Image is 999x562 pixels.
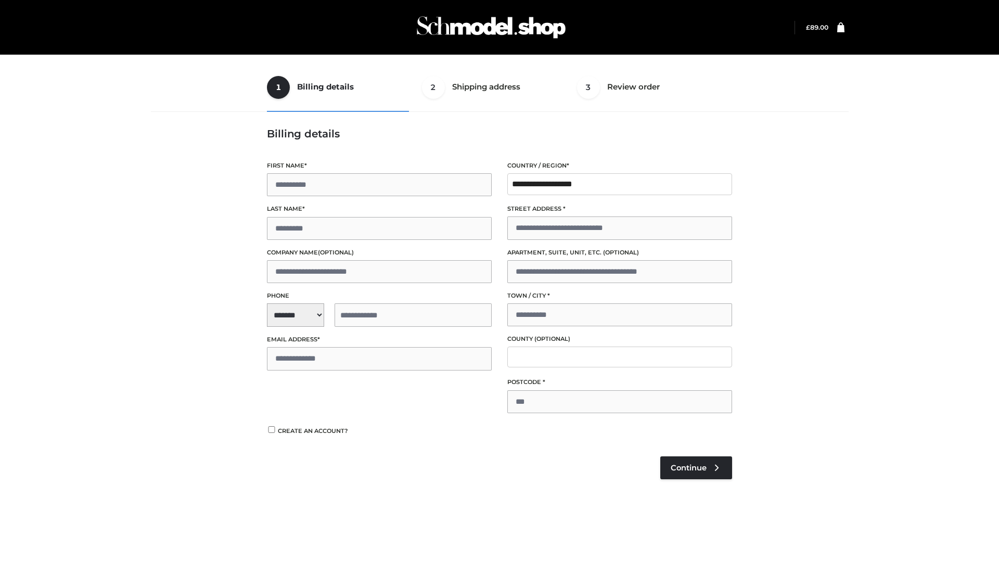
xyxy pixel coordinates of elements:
[267,161,492,171] label: First name
[507,204,732,214] label: Street address
[507,291,732,301] label: Town / City
[413,7,569,48] img: Schmodel Admin 964
[534,335,570,342] span: (optional)
[267,335,492,344] label: Email address
[806,23,828,31] a: £89.00
[267,291,492,301] label: Phone
[507,161,732,171] label: Country / Region
[660,456,732,479] a: Continue
[806,23,810,31] span: £
[507,377,732,387] label: Postcode
[603,249,639,256] span: (optional)
[267,127,732,140] h3: Billing details
[507,334,732,344] label: County
[278,427,348,435] span: Create an account?
[267,426,276,433] input: Create an account?
[267,204,492,214] label: Last name
[507,248,732,258] label: Apartment, suite, unit, etc.
[671,463,707,472] span: Continue
[318,249,354,256] span: (optional)
[267,248,492,258] label: Company name
[806,23,828,31] bdi: 89.00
